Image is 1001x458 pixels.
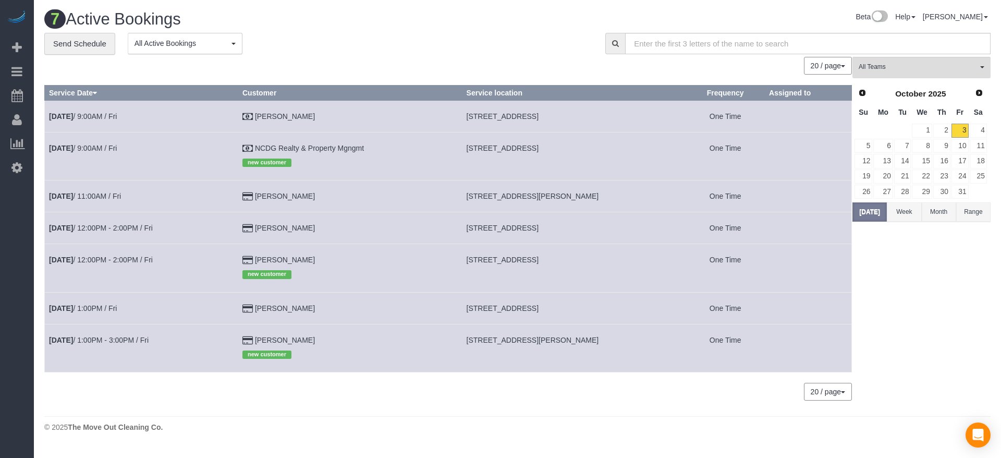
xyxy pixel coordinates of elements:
[44,9,66,29] span: 7
[242,257,253,264] i: Credit Card Payment
[970,154,987,168] a: 18
[873,154,893,168] a: 13
[854,185,872,199] a: 26
[238,180,462,212] td: Customer
[242,270,291,279] span: new customer
[467,112,539,120] span: [STREET_ADDRESS]
[242,351,291,359] span: new customer
[859,63,978,71] span: All Teams
[45,212,238,244] td: Schedule date
[873,139,893,153] a: 6
[242,225,253,232] i: Credit Card Payment
[894,139,911,153] a: 7
[686,212,765,244] td: Frequency
[49,256,153,264] a: [DATE]/ 12:00PM - 2:00PM / Fri
[49,112,117,120] a: [DATE]/ 9:00AM / Fri
[45,324,238,372] td: Schedule date
[858,89,866,97] span: Prev
[255,144,364,152] a: NCDG Realty & Property Mgngmt
[852,57,991,78] button: All Teams
[49,224,153,232] a: [DATE]/ 12:00PM - 2:00PM / Fri
[928,89,946,98] span: 2025
[686,180,765,212] td: Frequency
[951,185,969,199] a: 31
[937,108,946,116] span: Thursday
[975,89,983,97] span: Next
[686,100,765,132] td: Frequency
[804,383,852,401] button: 20 / page
[765,244,852,292] td: Assigned to
[467,224,539,232] span: [STREET_ADDRESS]
[128,33,242,54] button: All Active Bookings
[933,154,950,168] a: 16
[765,100,852,132] td: Assigned to
[854,154,872,168] a: 12
[765,212,852,244] td: Assigned to
[44,422,991,432] div: © 2025
[894,170,911,184] a: 21
[462,85,686,100] th: Service location
[49,144,73,152] b: [DATE]
[45,85,238,100] th: Service Date
[871,10,888,24] img: New interface
[765,132,852,180] td: Assigned to
[956,202,991,222] button: Range
[895,89,926,98] span: October
[255,256,315,264] a: [PERSON_NAME]
[462,324,686,372] td: Service location
[923,13,988,21] a: [PERSON_NAME]
[951,139,969,153] a: 10
[686,85,765,100] th: Frequency
[894,185,911,199] a: 28
[49,192,121,200] a: [DATE]/ 11:00AM / Fri
[238,244,462,292] td: Customer
[804,383,852,401] nav: Pagination navigation
[238,85,462,100] th: Customer
[917,108,927,116] span: Wednesday
[45,292,238,324] td: Schedule date
[970,170,987,184] a: 25
[49,304,117,312] a: [DATE]/ 1:00PM / Fri
[49,336,73,344] b: [DATE]
[895,13,915,21] a: Help
[242,145,253,152] i: Check Payment
[462,292,686,324] td: Service location
[49,256,73,264] b: [DATE]
[765,85,852,100] th: Assigned to
[6,10,27,25] img: Automaid Logo
[852,202,887,222] button: [DATE]
[912,185,932,199] a: 29
[49,192,73,200] b: [DATE]
[467,192,599,200] span: [STREET_ADDRESS][PERSON_NAME]
[238,212,462,244] td: Customer
[898,108,907,116] span: Tuesday
[255,224,315,232] a: [PERSON_NAME]
[933,170,950,184] a: 23
[462,244,686,292] td: Service location
[49,304,73,312] b: [DATE]
[873,185,893,199] a: 27
[887,202,921,222] button: Week
[686,292,765,324] td: Frequency
[49,336,149,344] a: [DATE]/ 1:00PM - 3:00PM / Fri
[49,112,73,120] b: [DATE]
[467,336,599,344] span: [STREET_ADDRESS][PERSON_NAME]
[44,10,510,28] h1: Active Bookings
[765,180,852,212] td: Assigned to
[974,108,983,116] span: Saturday
[856,13,888,21] a: Beta
[854,139,872,153] a: 5
[238,100,462,132] td: Customer
[45,132,238,180] td: Schedule date
[238,292,462,324] td: Customer
[242,159,291,167] span: new customer
[462,180,686,212] td: Service location
[804,57,852,75] button: 20 / page
[238,324,462,372] td: Customer
[765,292,852,324] td: Assigned to
[873,170,893,184] a: 20
[467,144,539,152] span: [STREET_ADDRESS]
[912,124,932,138] a: 1
[255,192,315,200] a: [PERSON_NAME]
